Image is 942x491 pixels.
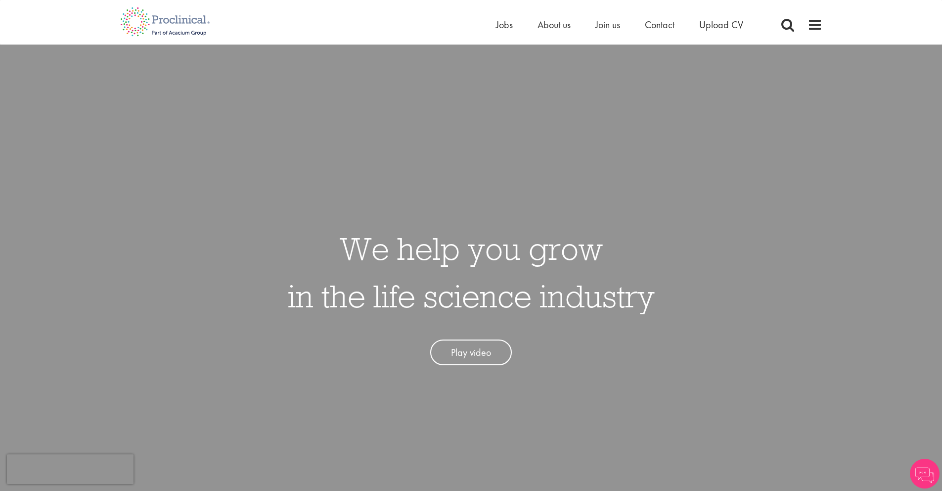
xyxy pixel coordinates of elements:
img: Chatbot [910,459,940,489]
h1: We help you grow in the life science industry [288,225,655,320]
a: Jobs [496,18,513,31]
a: Upload CV [699,18,743,31]
a: Contact [645,18,674,31]
a: About us [538,18,571,31]
a: Play video [430,340,512,366]
a: Join us [595,18,620,31]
